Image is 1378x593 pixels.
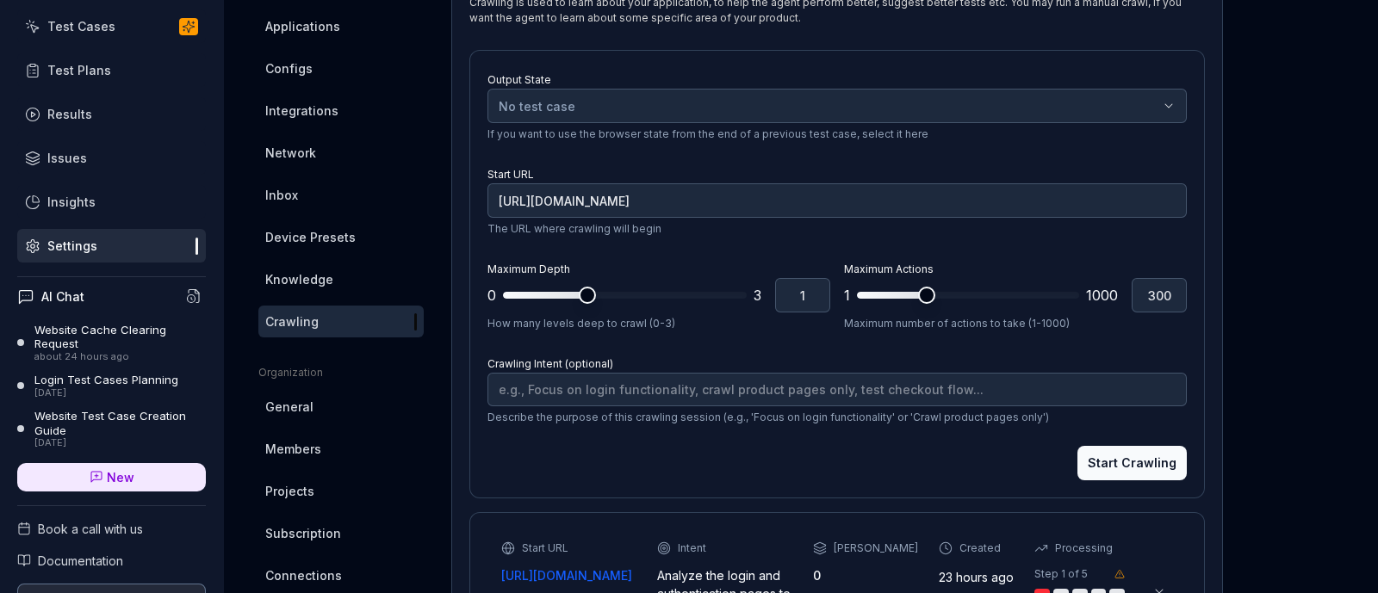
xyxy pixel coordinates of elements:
label: Maximum Depth [487,263,570,275]
time: 23 hours ago [939,570,1014,584]
div: Test Cases [47,17,115,35]
label: Output State [487,73,551,86]
div: Organization [258,365,424,380]
label: Crawling Intent (optional) [487,357,613,370]
a: Network [258,137,424,169]
p: The URL where crawling will begin [487,221,1187,237]
label: Start URL [487,168,534,181]
a: Knowledge [258,263,424,295]
div: Processing [1055,540,1113,556]
span: 1000 [1086,285,1118,306]
span: Knowledge [265,270,333,288]
a: [URL][DOMAIN_NAME] [501,566,636,584]
span: 1 [844,285,850,306]
div: Test Plans [47,61,111,79]
a: Settings [17,229,206,263]
a: Members [258,433,424,465]
label: Maximum Actions [844,263,934,275]
span: 0 [487,285,496,306]
div: Intent [678,540,706,556]
a: Test Cases [17,9,206,43]
p: If you want to use the browser state from the end of a previous test case, select it here [487,127,1187,142]
a: Insights [17,185,206,219]
span: Integrations [265,102,338,120]
div: about 24 hours ago [34,351,206,363]
div: Login Test Cases Planning [34,373,178,386]
span: No test case [499,99,575,114]
span: Crawling [265,312,319,330]
div: Website Cache Clearing Request [34,323,206,351]
button: No test case [487,89,1187,123]
span: Applications [265,17,340,35]
span: New [107,468,134,486]
a: Crawling [258,306,424,337]
a: Login Test Cases Planning[DATE] [17,373,206,398]
span: 3 [754,285,761,306]
a: Results [17,97,206,131]
a: Test Plans [17,53,206,87]
a: Applications [258,10,424,42]
a: General [258,391,424,423]
div: Website Test Case Creation Guide [34,409,206,437]
a: Connections [258,559,424,591]
div: [DATE] [34,387,178,399]
a: Website Test Case Creation Guide[DATE] [17,409,206,448]
span: Network [265,144,316,162]
input: https://sundayproduct.com/ [487,183,1187,218]
p: Describe the purpose of this crawling session (e.g., 'Focus on login functionality' or 'Crawl pro... [487,410,1187,425]
a: Website Cache Clearing Requestabout 24 hours ago [17,323,206,362]
span: Inbox [265,186,298,204]
p: Maximum number of actions to take (1-1000) [844,316,1187,331]
span: Projects [265,482,314,500]
span: Connections [265,566,342,584]
div: [PERSON_NAME] [834,540,918,556]
a: Projects [258,475,424,507]
a: Configs [258,53,424,84]
button: Start Crawling [1077,446,1187,480]
a: Device Presets [258,221,424,253]
span: Documentation [38,552,123,570]
span: Book a call with us [38,520,143,538]
a: Inbox [258,179,424,211]
a: New [17,463,206,491]
a: Subscription [258,517,424,549]
a: Integrations [258,95,424,127]
div: Results [47,105,92,123]
a: Book a call with us [17,520,206,538]
div: [DATE] [34,437,206,449]
h4: AI Chat [41,287,84,306]
div: Issues [47,149,87,167]
div: 0 [813,566,918,584]
span: Configs [265,59,313,77]
span: Members [265,440,321,458]
div: Settings [47,237,97,255]
div: Start URL [522,540,568,556]
span: Device Presets [265,228,356,246]
div: Created [959,540,1001,556]
div: Step 1 of 5 [1034,566,1088,582]
span: General [265,398,313,416]
a: Issues [17,141,206,175]
p: How many levels deep to crawl (0-3) [487,316,830,331]
span: Subscription [265,524,341,542]
div: Insights [47,193,96,211]
a: Documentation [17,552,206,570]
